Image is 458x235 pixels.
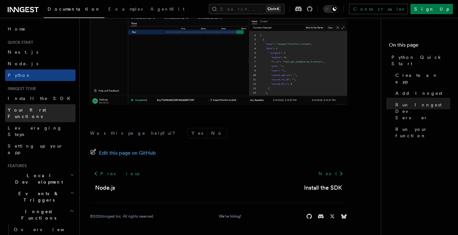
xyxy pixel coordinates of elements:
[5,86,36,91] span: Inngest tour
[8,61,38,66] span: Node.js
[8,125,62,137] span: Leveraging Steps
[44,2,104,18] a: Documentation
[209,4,284,14] button: Search...Ctrl+K
[99,149,156,158] span: Edit this page on GitHub
[393,123,450,141] a: Run your function
[5,208,69,221] span: Inngest Functions
[395,72,450,85] span: Create an app
[108,6,143,12] span: Examples
[147,2,188,17] a: AgentKit
[48,6,101,12] span: Documentation
[8,107,46,119] span: Your first Functions
[393,87,450,99] a: Add Inngest
[90,130,180,136] p: Was this page helpful?
[389,51,450,69] a: Python Quick Start
[188,128,207,138] button: Yes
[395,126,450,139] span: Run your function
[323,5,338,13] button: Toggle dark mode
[5,206,76,224] button: Inngest Functions
[90,168,143,179] a: Previous
[266,6,281,12] kbd: Ctrl+K
[90,149,156,158] a: Edit this page on GitHub
[393,69,450,87] a: Create an app
[395,102,450,121] span: Run Inngest Dev Server
[315,168,347,179] a: Next
[5,69,76,81] a: Python
[219,214,241,219] a: We're hiring!
[5,46,76,58] a: Next.js
[95,183,115,192] a: Node.js
[14,227,80,232] span: Overview
[5,23,76,35] a: Home
[304,183,342,192] a: Install the SDK
[207,128,227,138] button: No
[5,93,76,104] a: Install the SDK
[349,4,408,14] a: Contact sales
[5,40,33,45] span: Quick start
[8,96,74,101] span: Install the SDK
[8,26,26,32] span: Home
[150,6,184,12] span: AgentKit
[8,50,38,55] span: Next.js
[5,170,76,188] button: Local Development
[5,172,70,185] span: Local Development
[104,2,147,17] a: Examples
[5,58,76,69] a: Node.js
[90,214,154,219] div: © 2025 Inngest Inc. All rights reserved.
[5,122,76,140] a: Leveraging Steps
[5,188,76,206] button: Events & Triggers
[5,163,27,168] span: Features
[389,41,450,51] h4: On this page
[8,143,63,155] span: Setting up your app
[5,190,70,203] span: Events & Triggers
[5,104,76,122] a: Your first Functions
[410,4,453,14] a: Sign Up
[5,140,76,158] a: Setting up your app
[8,73,31,78] span: Python
[391,54,450,67] span: Python Quick Start
[395,90,442,96] span: Add Inngest
[393,99,450,123] a: Run Inngest Dev Server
